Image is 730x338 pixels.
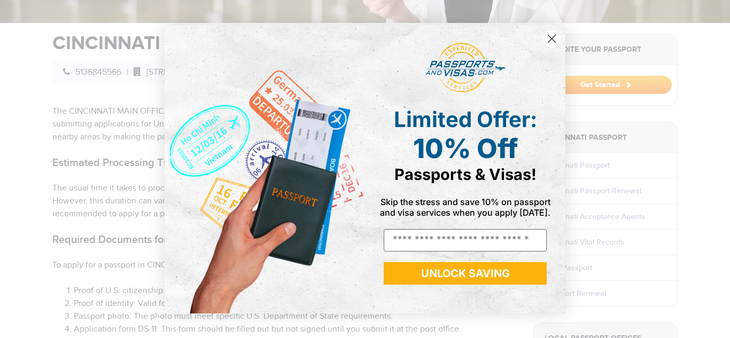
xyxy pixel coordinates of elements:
[165,25,365,313] img: de9cda0d-0715-46ca-9a25-073762a91ba7.png
[394,106,537,132] span: Limited Offer:
[394,165,537,184] span: Passports & Visas!
[384,262,547,285] button: UNLOCK SAVING
[542,29,561,48] button: Close dialog
[380,196,550,218] span: Skip the stress and save 10% on passport and visa services when you apply [DATE].
[425,43,506,93] img: passports and visas
[413,132,518,164] span: 10% Off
